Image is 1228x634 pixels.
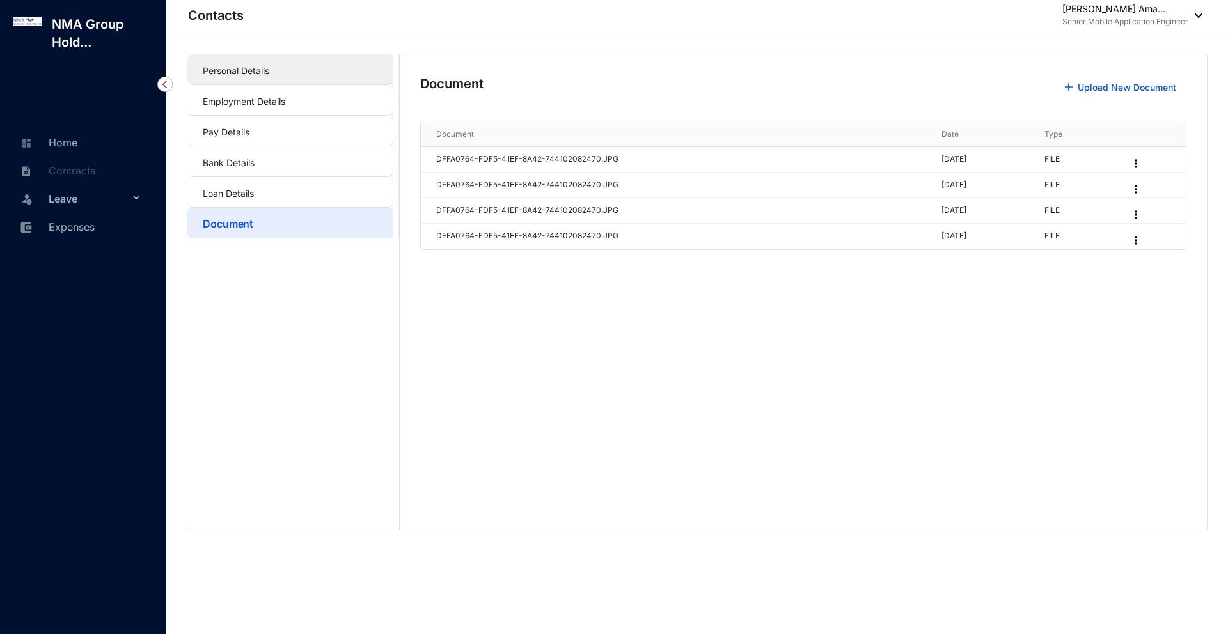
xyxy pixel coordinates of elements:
[10,156,151,184] li: Contracts
[941,153,1029,166] p: [DATE]
[17,136,77,149] a: Home
[20,137,32,149] img: home-unselected.a29eae3204392db15eaf.svg
[17,220,95,233] a: Expenses
[1055,75,1186,100] button: Upload New Document
[203,217,253,230] a: Document
[941,179,1029,191] p: [DATE]
[1044,230,1114,242] p: FILE
[10,128,151,156] li: Home
[1188,13,1202,18] img: dropdown-black.8e83cc76930a90b1a4fdb6d089b7bf3a.svg
[49,186,129,212] span: Leave
[1130,183,1142,196] img: more.27664ee4a8faa814348e188645a3c1fc.svg
[203,188,254,199] a: Loan Details
[17,164,95,177] a: Contracts
[1130,157,1142,170] img: more.27664ee4a8faa814348e188645a3c1fc.svg
[203,96,285,107] a: Employment Details
[1062,15,1188,28] p: Senior Mobile Application Engineer
[436,179,926,191] p: DFFA0764-FDF5-41EF-8A42-744102082470.JPG
[1062,3,1188,15] p: [PERSON_NAME] Ama...
[188,6,244,24] p: Contacts
[1044,179,1114,191] p: FILE
[157,77,173,92] img: nav-icon-left.19a07721e4dec06a274f6d07517f07b7.svg
[941,205,1029,217] p: [DATE]
[1130,208,1142,221] img: more.27664ee4a8faa814348e188645a3c1fc.svg
[13,17,42,26] img: log
[203,65,269,76] a: Personal Details
[1130,234,1142,247] img: more.27664ee4a8faa814348e188645a3c1fc.svg
[421,121,926,147] th: Document
[941,230,1029,242] p: [DATE]
[10,212,151,240] li: Expenses
[436,230,926,242] p: DFFA0764-FDF5-41EF-8A42-744102082470.JPG
[436,205,926,217] p: DFFA0764-FDF5-41EF-8A42-744102082470.JPG
[926,121,1029,147] th: Date
[1044,153,1114,166] p: FILE
[20,166,32,177] img: contract-unselected.99e2b2107c0a7dd48938.svg
[20,192,33,205] img: leave-unselected.2934df6273408c3f84d9.svg
[42,15,166,51] p: NMA Group Hold...
[203,157,255,168] a: Bank Details
[1078,82,1176,93] a: Upload New Document
[1029,121,1114,147] th: Type
[420,75,1027,93] p: Document
[20,222,32,233] img: expense-unselected.2edcf0507c847f3e9e96.svg
[203,127,249,137] a: Pay Details
[1044,205,1114,217] p: FILE
[1065,83,1073,91] img: plus-blue.82faced185f92b6205e0ad2e478a7993.svg
[436,153,926,166] p: DFFA0764-FDF5-41EF-8A42-744102082470.JPG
